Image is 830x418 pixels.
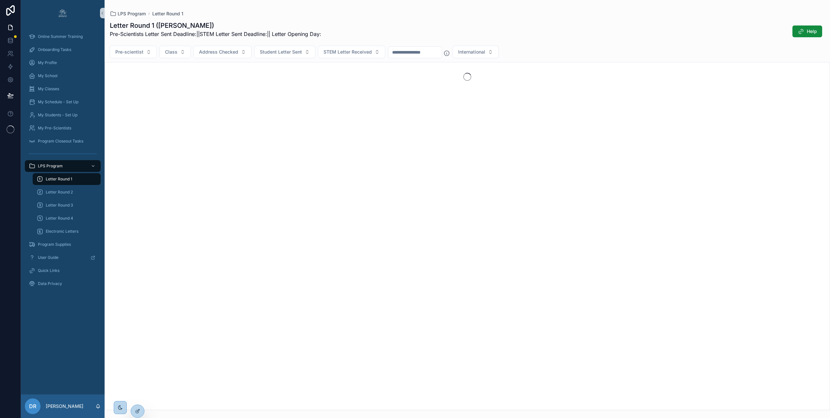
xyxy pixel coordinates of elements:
[25,96,101,108] a: My Schedule - Set Up
[46,403,83,410] p: [PERSON_NAME]
[25,70,101,82] a: My School
[38,281,62,286] span: Data Privacy
[25,109,101,121] a: My Students - Set Up
[260,49,302,55] span: Student Letter Sent
[33,199,101,211] a: Letter Round 3
[110,46,157,58] button: Select Button
[46,190,73,195] span: Letter Round 2
[458,49,485,55] span: International
[110,30,321,38] p: Pre-Scientists Letter Sent Deadline: ||STEM Letter Sent Deadline: || Letter Opening Day:
[38,60,57,65] span: My Profile
[38,255,58,260] span: User Guide
[25,31,101,42] a: Online Summer Training
[324,49,372,55] span: STEM Letter Received
[38,47,71,52] span: Onboarding Tasks
[152,10,183,17] a: Letter Round 1
[38,163,63,169] span: LPS Program
[46,229,78,234] span: Electronic Letters
[38,268,59,273] span: Quick Links
[25,239,101,250] a: Program Supplies
[25,122,101,134] a: My Pre-Scientists
[807,28,817,35] span: Help
[29,402,36,410] span: DR
[33,226,101,237] a: Electronic Letters
[46,203,73,208] span: Letter Round 3
[38,73,58,78] span: My School
[25,44,101,56] a: Onboarding Tasks
[159,46,191,58] button: Select Button
[199,49,238,55] span: Address Checked
[38,139,83,144] span: Program Closeout Tasks
[38,86,59,92] span: My Classes
[110,10,146,17] a: LPS Program
[25,135,101,147] a: Program Closeout Tasks
[38,34,83,39] span: Online Summer Training
[33,186,101,198] a: Letter Round 2
[792,25,822,37] button: Help
[38,242,71,247] span: Program Supplies
[33,173,101,185] a: Letter Round 1
[25,265,101,276] a: Quick Links
[25,160,101,172] a: LPS Program
[46,216,73,221] span: Letter Round 4
[38,99,78,105] span: My Schedule - Set Up
[254,46,315,58] button: Select Button
[110,21,321,30] h1: Letter Round 1 ([PERSON_NAME])
[33,212,101,224] a: Letter Round 4
[25,83,101,95] a: My Classes
[318,46,385,58] button: Select Button
[38,112,77,118] span: My Students - Set Up
[58,8,68,18] img: App logo
[118,10,146,17] span: LPS Program
[193,46,252,58] button: Select Button
[46,176,72,182] span: Letter Round 1
[38,125,71,131] span: My Pre-Scientists
[25,278,101,290] a: Data Privacy
[21,26,105,298] div: scrollable content
[115,49,143,55] span: Pre-scientist
[165,49,177,55] span: Class
[25,57,101,69] a: My Profile
[25,252,101,263] a: User Guide
[453,46,499,58] button: Select Button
